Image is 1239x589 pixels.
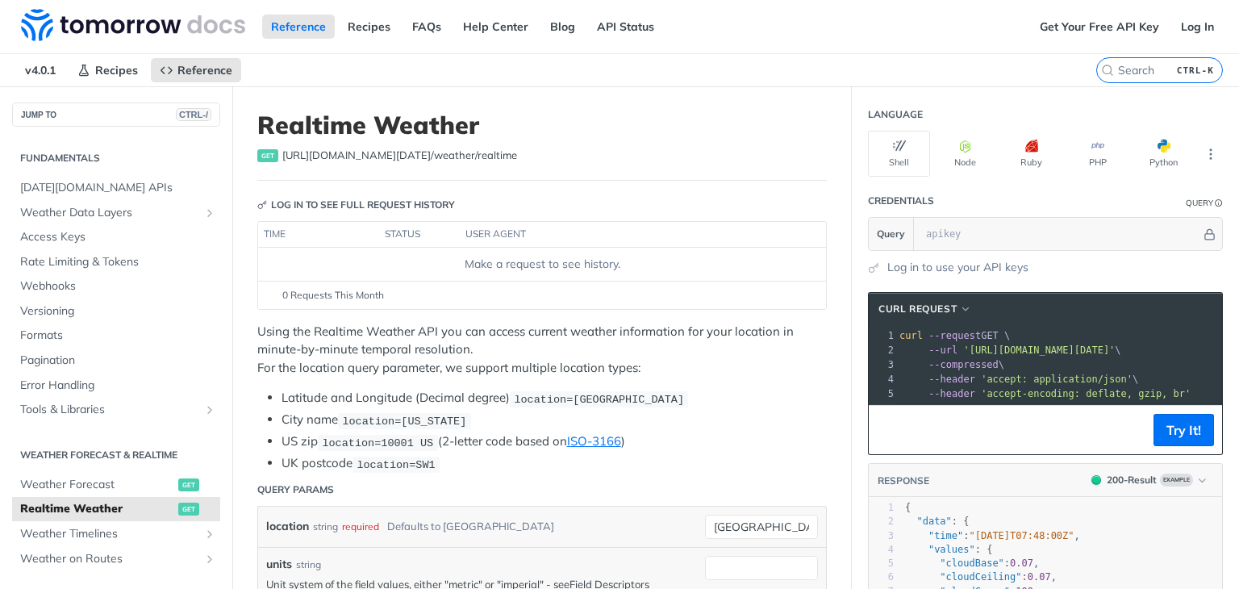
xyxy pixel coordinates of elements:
div: 4 [869,543,894,557]
span: "time" [928,530,963,541]
svg: Search [1101,64,1114,77]
h1: Realtime Weather [257,111,827,140]
span: --header [928,388,975,399]
span: "[DATE]T07:48:00Z" [970,530,1074,541]
span: "data" [916,516,951,527]
img: Tomorrow.io Weather API Docs [21,9,245,41]
span: Weather on Routes [20,551,199,567]
button: Query [869,218,914,250]
a: Rate Limiting & Tokens [12,250,220,274]
a: Recipes [339,15,399,39]
button: Show subpages for Tools & Libraries [203,403,216,416]
span: Rate Limiting & Tokens [20,254,216,270]
a: Pagination [12,349,220,373]
div: string [296,558,321,572]
span: Weather Data Layers [20,205,199,221]
span: Weather Timelines [20,526,199,542]
button: Hide [1201,226,1218,242]
span: "values" [928,544,975,555]
a: FAQs [403,15,450,39]
span: location=[US_STATE] [342,415,466,427]
span: location=SW1 [357,458,435,470]
span: 0.07 [1010,558,1033,569]
span: "cloudCeiling" [940,571,1021,583]
span: : , [905,571,1057,583]
button: Try It! [1153,414,1214,446]
button: PHP [1066,131,1128,177]
div: 3 [869,357,896,372]
span: get [257,149,278,162]
span: Example [1160,474,1193,487]
span: \ [899,374,1138,385]
a: Weather Data LayersShow subpages for Weather Data Layers [12,201,220,225]
span: https://api.tomorrow.io/v4/weather/realtime [282,148,517,164]
div: Make a request to see history. [265,256,820,273]
a: Webhooks [12,274,220,299]
div: 1 [869,501,894,515]
div: Log in to see full request history [257,198,455,212]
a: Weather TimelinesShow subpages for Weather Timelines [12,522,220,546]
div: Query Params [257,482,334,497]
span: Versioning [20,303,216,320]
span: --header [928,374,975,385]
button: More Languages [1199,142,1223,166]
button: Show subpages for Weather Data Layers [203,207,216,219]
th: status [379,222,460,248]
a: Error Handling [12,374,220,398]
label: location [266,515,309,538]
span: Formats [20,328,216,344]
a: Weather Forecastget [12,473,220,497]
span: Query [877,227,905,241]
a: Get Your Free API Key [1031,15,1168,39]
span: 0.07 [1028,571,1051,583]
kbd: CTRL-K [1173,62,1218,78]
li: UK postcode [282,454,827,473]
a: Reference [151,58,241,82]
div: Defaults to [GEOGRAPHIC_DATA] [387,515,554,538]
span: '[URL][DOMAIN_NAME][DATE]' [963,345,1115,356]
a: Log In [1172,15,1223,39]
div: QueryInformation [1186,197,1223,209]
div: required [342,515,379,538]
a: API Status [588,15,663,39]
a: ISO-3166 [567,433,621,449]
div: Language [868,107,923,122]
span: : { [905,516,970,527]
span: --compressed [928,359,999,370]
button: Show subpages for Weather on Routes [203,553,216,566]
span: : , [905,530,1080,541]
label: units [266,556,292,573]
i: Information [1215,199,1223,207]
button: JUMP TOCTRL-/ [12,102,220,127]
span: 'accept: application/json' [981,374,1133,385]
span: curl [899,330,923,341]
a: Realtime Weatherget [12,497,220,521]
div: 2 [869,515,894,528]
button: Node [934,131,996,177]
span: \ [899,345,1121,356]
div: 5 [869,557,894,570]
span: Realtime Weather [20,501,174,517]
div: 1 [869,328,896,343]
div: 3 [869,529,894,543]
span: CTRL-/ [176,108,211,121]
th: time [258,222,379,248]
div: 2 [869,343,896,357]
span: v4.0.1 [16,58,65,82]
svg: Key [257,200,267,210]
span: Weather Forecast [20,477,174,493]
button: 200200-ResultExample [1083,472,1214,488]
div: 5 [869,386,896,401]
input: apikey [918,218,1201,250]
span: : { [905,544,992,555]
span: Access Keys [20,229,216,245]
span: \ [899,359,1004,370]
a: Recipes [69,58,147,82]
button: Ruby [1000,131,1062,177]
span: get [178,478,199,491]
span: : , [905,558,1039,569]
span: 0 Requests This Month [282,288,384,303]
span: [DATE][DOMAIN_NAME] APIs [20,180,216,196]
span: Reference [177,63,232,77]
div: 4 [869,372,896,386]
